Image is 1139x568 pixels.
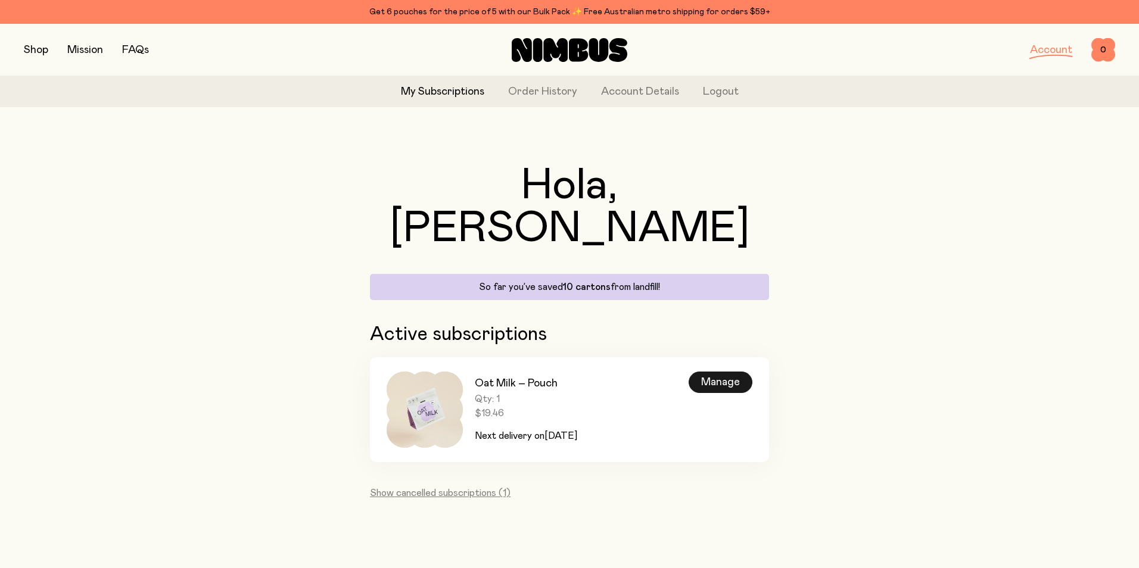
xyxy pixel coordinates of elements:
h2: Active subscriptions [370,324,769,345]
a: FAQs [122,45,149,55]
a: Account Details [601,84,679,100]
a: Order History [508,84,577,100]
p: So far you’ve saved from landfill! [377,281,762,293]
a: Account [1030,45,1072,55]
button: 0 [1091,38,1115,62]
a: Mission [67,45,103,55]
span: [DATE] [544,431,577,441]
p: Next delivery on [475,429,577,443]
span: 10 cartons [563,282,611,292]
a: Oat Milk – PouchQty: 1$19.46Next delivery on[DATE]Manage [370,357,769,462]
div: Manage [689,372,752,393]
div: Get 6 pouches for the price of 5 with our Bulk Pack ✨ Free Australian metro shipping for orders $59+ [24,5,1115,19]
h3: Oat Milk – Pouch [475,376,577,391]
h1: Hola, [PERSON_NAME] [370,164,769,250]
button: Logout [703,84,739,100]
button: Show cancelled subscriptions (1) [370,486,511,500]
a: My Subscriptions [401,84,484,100]
span: $19.46 [475,407,577,419]
span: Qty: 1 [475,393,577,405]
